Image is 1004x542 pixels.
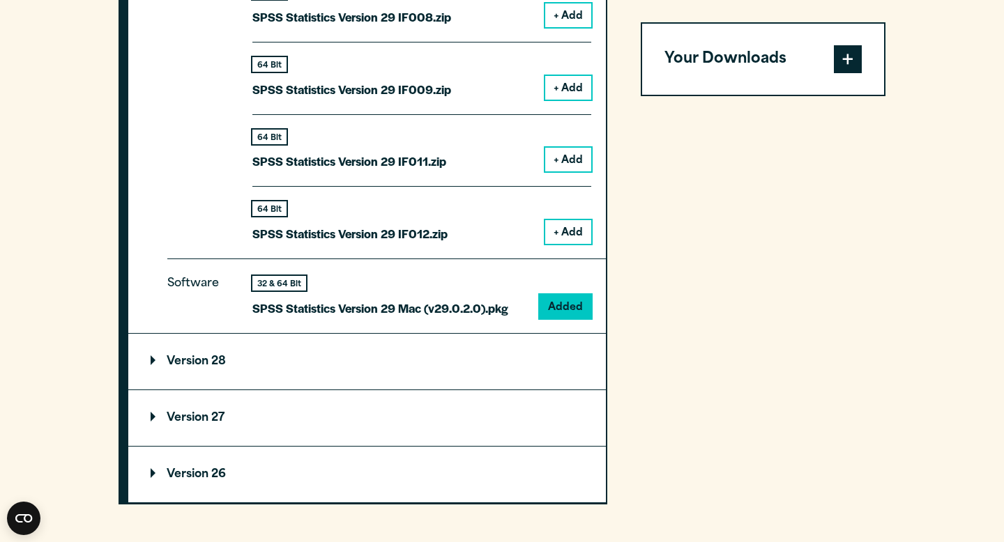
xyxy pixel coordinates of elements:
[545,3,591,27] button: + Add
[540,295,591,318] button: Added
[545,220,591,244] button: + Add
[167,274,230,307] p: Software
[252,151,446,171] p: SPSS Statistics Version 29 IF011.zip
[642,24,884,95] button: Your Downloads
[151,469,226,480] p: Version 26
[128,390,606,446] summary: Version 27
[151,412,225,424] p: Version 27
[252,7,451,27] p: SPSS Statistics Version 29 IF008.zip
[545,148,591,171] button: + Add
[252,79,451,100] p: SPSS Statistics Version 29 IF009.zip
[252,276,306,291] div: 32 & 64 Bit
[252,224,448,244] p: SPSS Statistics Version 29 IF012.zip
[252,298,508,318] p: SPSS Statistics Version 29 Mac (v29.0.2.0).pkg
[7,502,40,535] button: Open CMP widget
[252,201,287,216] div: 64 Bit
[128,334,606,389] summary: Version 28
[252,130,287,144] div: 64 Bit
[128,447,606,502] summary: Version 26
[545,76,591,100] button: + Add
[252,57,287,72] div: 64 Bit
[151,356,226,367] p: Version 28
